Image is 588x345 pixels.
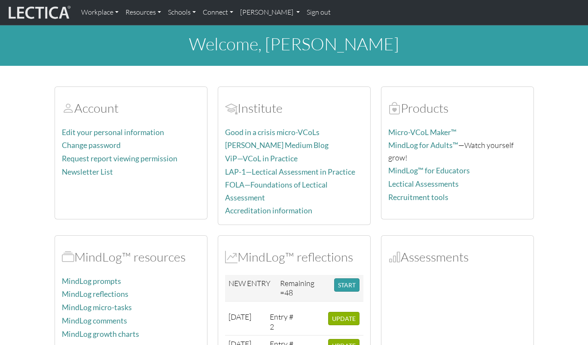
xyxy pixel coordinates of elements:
[62,154,177,163] a: Request report viewing permission
[6,4,71,21] img: lecticalive
[388,100,401,116] span: Products
[388,179,459,188] a: Lectical Assessments
[225,249,238,265] span: MindLog
[62,330,139,339] a: MindLog growth charts
[62,167,113,176] a: Newsletter List
[225,154,298,163] a: ViP—VCoL in Practice
[62,249,74,265] span: MindLog™ resources
[62,101,200,116] h2: Account
[328,312,360,325] button: UPDATE
[334,278,360,292] button: START
[388,101,527,116] h2: Products
[225,167,355,176] a: LAP-1—Lectical Assessment in Practice
[388,128,457,137] a: Micro-VCoL Maker™
[388,141,458,150] a: MindLog for Adults™
[62,303,132,312] a: MindLog micro-tasks
[199,3,237,22] a: Connect
[62,316,127,325] a: MindLog comments
[303,3,334,22] a: Sign out
[62,100,74,116] span: Account
[62,141,121,150] a: Change password
[284,288,293,297] span: 48
[332,315,356,322] span: UPDATE
[388,249,401,265] span: Assessments
[388,166,470,175] a: MindLog™ for Educators
[237,3,303,22] a: [PERSON_NAME]
[62,290,128,299] a: MindLog reflections
[225,128,320,137] a: Good in a crisis micro-VCoLs
[62,277,121,286] a: MindLog prompts
[225,141,329,150] a: [PERSON_NAME] Medium Blog
[225,250,363,265] h2: MindLog™ reflections
[225,100,238,116] span: Account
[388,250,527,265] h2: Assessments
[62,128,164,137] a: Edit your personal information
[165,3,199,22] a: Schools
[266,308,298,335] td: Entry # 2
[388,139,527,163] p: —Watch yourself grow!
[225,101,363,116] h2: Institute
[277,275,331,302] td: Remaining =
[122,3,165,22] a: Resources
[228,312,251,321] span: [DATE]
[388,193,448,202] a: Recruitment tools
[225,206,312,215] a: Accreditation information
[225,275,277,302] td: NEW ENTRY
[225,180,328,202] a: FOLA—Foundations of Lectical Assessment
[62,250,200,265] h2: MindLog™ resources
[78,3,122,22] a: Workplace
